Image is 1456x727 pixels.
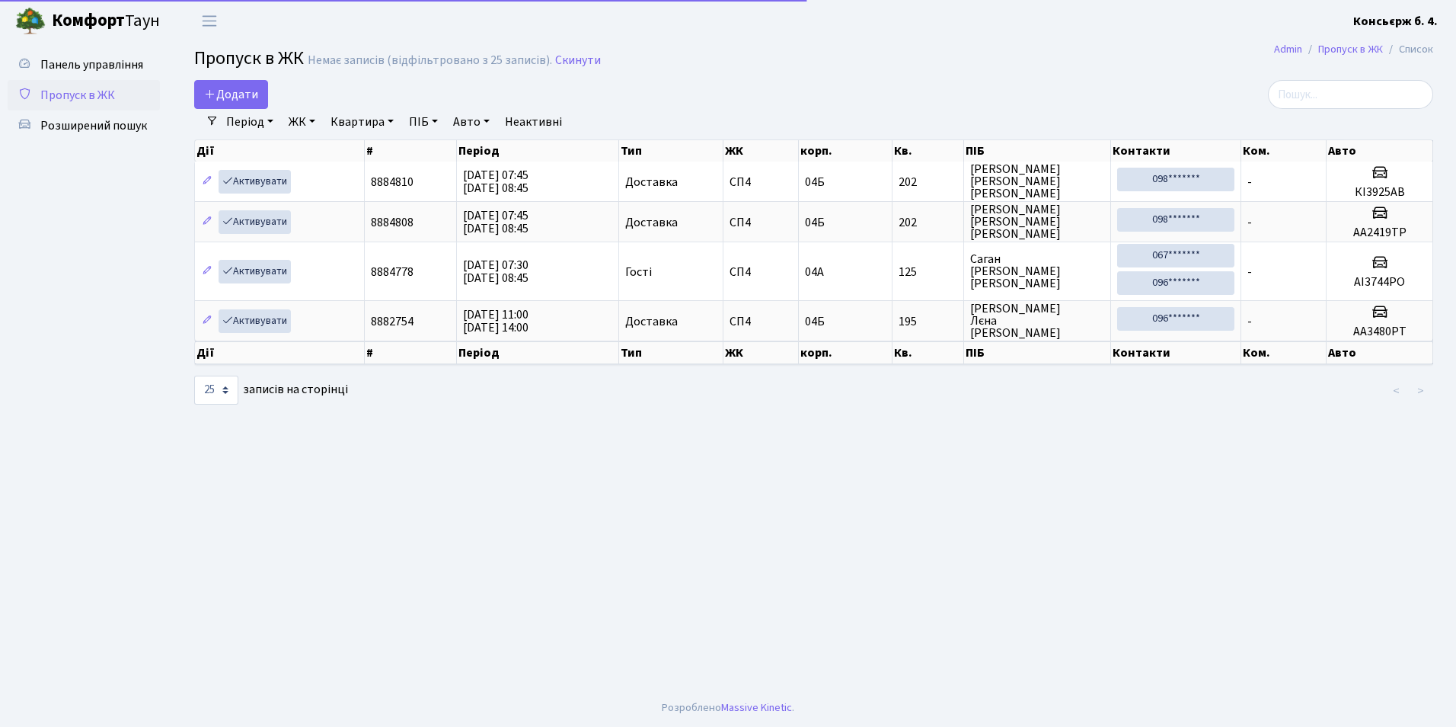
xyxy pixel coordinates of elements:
span: [DATE] 07:45 [DATE] 08:45 [463,207,528,237]
span: [DATE] 07:30 [DATE] 08:45 [463,257,528,287]
b: Консьєрж б. 4. [1353,13,1438,30]
div: Розроблено . [662,700,794,716]
span: Гості [625,266,652,278]
th: Дії [195,341,365,364]
span: СП4 [730,266,792,278]
th: Авто [1327,140,1433,162]
th: Ком. [1241,140,1327,162]
th: корп. [799,140,892,162]
span: Додати [204,86,258,103]
span: 195 [899,315,957,328]
span: 04Б [805,313,825,330]
span: СП4 [730,315,792,328]
span: 04А [805,264,824,280]
h5: АА2419ТР [1333,226,1426,240]
a: Консьєрж б. 4. [1353,12,1438,30]
th: корп. [799,341,892,364]
th: Дії [195,140,365,162]
span: 202 [899,176,957,188]
a: ЖК [283,109,321,135]
span: - [1247,214,1252,231]
h5: АІ3744РО [1333,275,1426,290]
th: # [365,341,457,364]
span: [DATE] 11:00 [DATE] 14:00 [463,306,528,336]
th: Кв. [892,341,964,364]
a: Квартира [324,109,400,135]
span: 8884778 [371,264,413,280]
span: 8882754 [371,313,413,330]
th: ПІБ [964,341,1111,364]
span: 8884810 [371,174,413,191]
a: Панель управління [8,50,160,80]
span: Панель управління [40,56,143,73]
span: Пропуск в ЖК [40,87,115,104]
a: Активувати [219,210,291,234]
span: [PERSON_NAME] [PERSON_NAME] [PERSON_NAME] [970,163,1104,200]
b: Комфорт [52,8,125,33]
span: - [1247,174,1252,191]
a: Massive Kinetic [721,700,792,716]
span: - [1247,313,1252,330]
a: Активувати [219,260,291,283]
a: Пропуск в ЖК [8,80,160,110]
span: 8884808 [371,214,413,231]
label: записів на сторінці [194,376,348,405]
img: logo.png [15,6,46,37]
span: 04Б [805,214,825,231]
h5: АА3480РТ [1333,325,1426,339]
th: Ком. [1241,341,1327,364]
th: Кв. [892,140,964,162]
span: [DATE] 07:45 [DATE] 08:45 [463,167,528,197]
span: Доставка [625,315,678,328]
h5: КІ3925АВ [1333,185,1426,200]
th: Тип [619,140,723,162]
span: 04Б [805,174,825,191]
a: ПІБ [403,109,444,135]
a: Активувати [219,309,291,333]
a: Період [220,109,279,135]
th: Контакти [1111,341,1241,364]
span: Пропуск в ЖК [194,45,304,72]
a: Admin [1274,41,1302,57]
span: [PERSON_NAME] [PERSON_NAME] [PERSON_NAME] [970,203,1104,240]
a: Скинути [555,53,601,68]
th: Авто [1327,341,1433,364]
span: 202 [899,216,957,229]
span: [PERSON_NAME] Лєна [PERSON_NAME] [970,303,1104,339]
span: СП4 [730,176,792,188]
th: # [365,140,457,162]
span: Саган [PERSON_NAME] [PERSON_NAME] [970,253,1104,290]
nav: breadcrumb [1251,34,1456,66]
a: Розширений пошук [8,110,160,141]
a: Авто [447,109,496,135]
li: Список [1383,41,1433,58]
input: Пошук... [1268,80,1433,109]
th: ПІБ [964,140,1111,162]
a: Додати [194,80,268,109]
th: Тип [619,341,723,364]
a: Неактивні [499,109,568,135]
span: СП4 [730,216,792,229]
th: Період [457,341,619,364]
span: Доставка [625,176,678,188]
a: Пропуск в ЖК [1318,41,1383,57]
th: Контакти [1111,140,1241,162]
span: 125 [899,266,957,278]
th: ЖК [723,341,799,364]
div: Немає записів (відфільтровано з 25 записів). [308,53,552,68]
span: - [1247,264,1252,280]
a: Активувати [219,170,291,194]
span: Розширений пошук [40,117,147,134]
span: Доставка [625,216,678,229]
select: записів на сторінці [194,376,238,405]
button: Переключити навігацію [190,8,228,34]
th: ЖК [723,140,799,162]
span: Таун [52,8,160,34]
th: Період [457,140,619,162]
